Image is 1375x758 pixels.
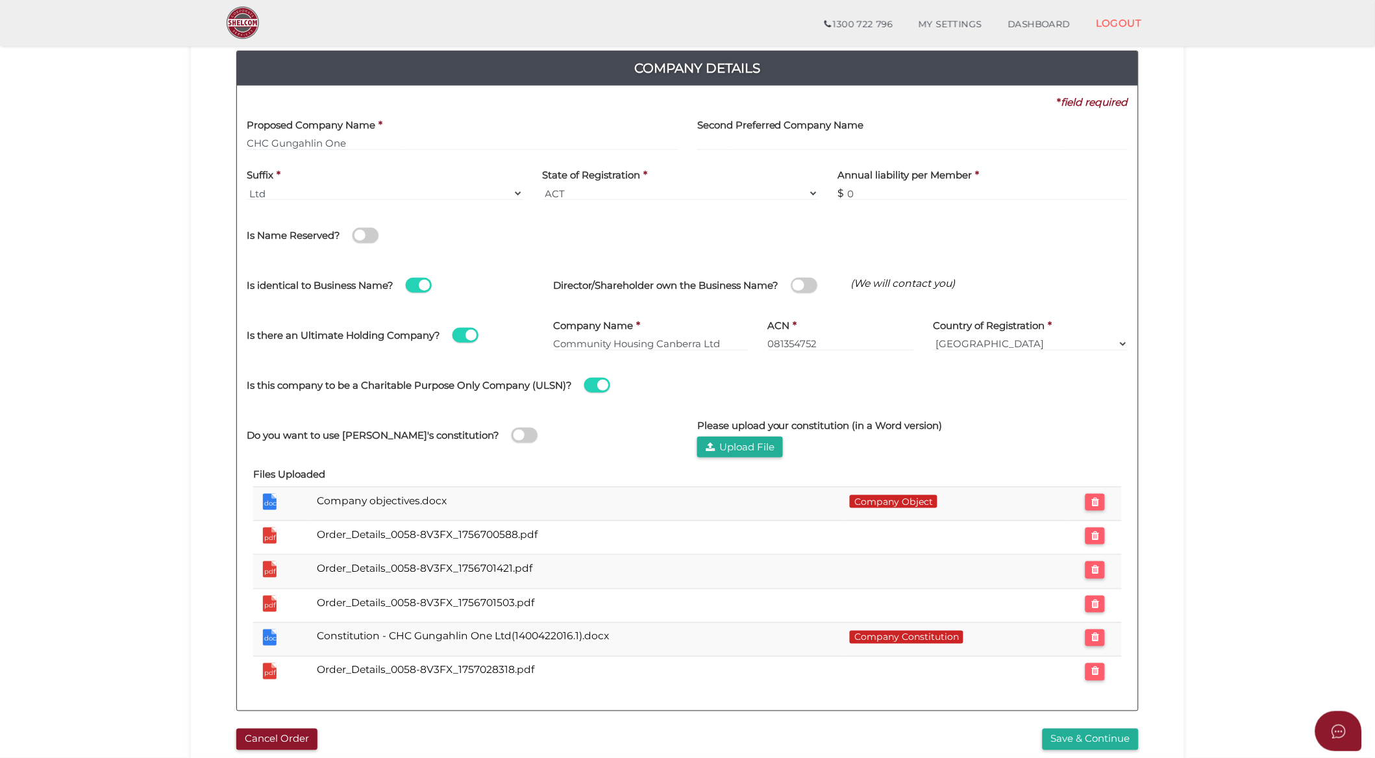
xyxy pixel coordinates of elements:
h4: Company Details [247,58,1148,79]
span: Company Constitution [850,631,963,644]
h4: Annual liability per Member [838,170,972,181]
a: DASHBOARD [995,12,1084,38]
a: MY SETTINGS [906,12,995,38]
button: Cancel Order [236,729,317,750]
h4: Is this company to be a Charitable Purpose Only Company (ULSN)? [247,380,572,391]
a: 1300 722 796 [811,12,906,38]
button: Open asap [1315,711,1362,752]
h4: Proposed Company Name [247,120,375,131]
h4: Company Name [554,321,634,332]
i: field required [1061,96,1128,108]
td: Company objectives.docx [312,487,845,520]
td: Order_Details_0058-8V3FX_1757028318.pdf [312,657,845,691]
button: Upload File [697,437,783,458]
h4: Files Uploaded [253,469,325,480]
h4: Is Name Reserved? [247,230,340,241]
span: Company Object [850,495,937,508]
h4: ACN [768,321,790,332]
button: Save & Continue [1043,729,1139,750]
td: Order_Details_0058-8V3FX_1756700588.pdf [312,520,845,554]
td: Order_Details_0058-8V3FX_1756701421.pdf [312,555,845,589]
td: Order_Details_0058-8V3FX_1756701503.pdf [312,589,845,622]
h4: State of Registration [543,170,641,181]
h4: Is there an Ultimate Holding Company? [247,330,440,341]
td: Constitution - CHC Gungahlin One Ltd(1400422016.1).docx [312,622,845,656]
h4: Suffix [247,170,273,181]
span: (We will contact you) [850,276,955,291]
h4: Do you want to use [PERSON_NAME]'s constitution? [247,430,499,441]
h4: Is identical to Business Name? [247,280,393,291]
h4: Please upload your constitution (in a Word version) [697,421,943,432]
h4: Country of Registration [934,321,1045,332]
h4: Second Preferred Company Name [697,120,864,131]
h4: Director/Shareholder own the Business Name? [554,280,779,291]
a: LOGOUT [1083,10,1155,36]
